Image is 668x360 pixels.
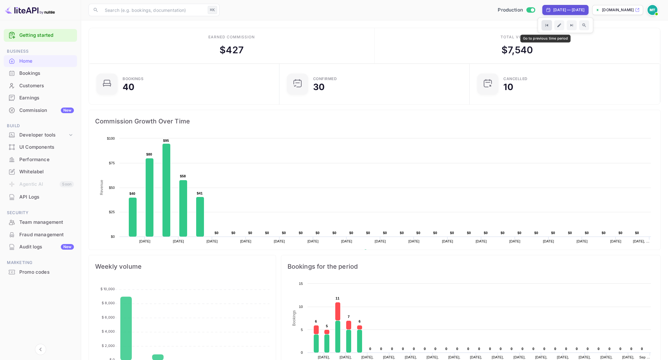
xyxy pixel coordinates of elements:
a: Home [4,55,77,67]
text: Revenue [99,180,104,195]
text: $0 [635,231,639,235]
div: Getting started [4,29,77,42]
div: Developer tools [4,130,77,141]
a: Earnings [4,92,77,103]
text: 0 [576,347,578,351]
div: UI Components [4,141,77,153]
text: $0 [282,231,286,235]
text: $0 [450,231,454,235]
div: Home [19,58,74,65]
text: [DATE] [206,239,218,243]
text: 0 [641,347,643,351]
text: $0 [316,231,320,235]
text: [DATE] [476,239,487,243]
button: Go to previous time period [541,20,552,31]
text: $0 [551,231,555,235]
div: Audit logs [19,243,74,251]
text: 0 [619,347,621,351]
img: LiteAPI logo [5,5,55,15]
text: 0 [456,347,458,351]
text: $0 [215,231,219,235]
div: CommissionNew [4,104,77,117]
a: Team management [4,216,77,228]
text: 5 [301,328,303,332]
text: $100 [107,137,115,140]
text: 15 [299,282,303,286]
tspan: $ 2,000 [102,343,115,348]
a: Promo codes [4,266,77,278]
text: $0 [585,231,589,235]
input: Search (e.g. bookings, documentation) [101,4,205,16]
text: [DATE] [543,239,554,243]
span: Marketing [4,259,77,266]
text: [DATE] [375,239,386,243]
span: Security [4,209,77,216]
text: $0 [416,231,420,235]
p: [DOMAIN_NAME] [602,7,634,13]
a: CommissionNew [4,104,77,116]
text: 11 [336,296,340,300]
div: Promo codes [19,269,74,276]
div: API Logs [19,194,74,201]
text: $0 [568,231,572,235]
text: $50 [109,186,115,190]
a: API Logs [4,191,77,203]
text: 6 [359,319,361,323]
span: Commission Growth Over Time [95,116,654,126]
img: Marcin Teodoru [647,5,657,15]
text: [DATE] [442,239,453,243]
text: 0 [587,347,588,351]
text: Revenue [370,249,385,254]
text: $25 [109,210,115,214]
tspan: $ 6,000 [102,315,115,319]
text: [DATE] [173,239,184,243]
span: Build [4,122,77,129]
a: Customers [4,80,77,91]
div: Developer tools [19,132,68,139]
text: $0 [433,231,437,235]
text: 0 [608,347,610,351]
text: $0 [467,231,471,235]
text: [DATE] [240,239,251,243]
div: 40 [123,83,134,91]
text: $0 [383,231,387,235]
div: Audit logsNew [4,241,77,253]
text: 7 [348,315,350,319]
text: 0 [424,347,426,351]
div: Whitelabel [4,166,77,178]
text: $75 [109,161,115,165]
text: 0 [301,351,303,354]
text: 5 [326,324,328,328]
button: Edit date range [554,20,564,30]
div: New [61,244,74,250]
text: [DATE] [307,239,319,243]
text: 0 [489,347,491,351]
a: Performance [4,154,77,165]
div: $ 427 [220,43,244,57]
text: 10 [299,305,303,309]
text: [DATE] [139,239,151,243]
text: 0 [554,347,556,351]
div: ⌘K [208,6,217,14]
div: 10 [503,83,513,91]
a: Getting started [19,32,74,39]
div: Earnings [19,94,74,102]
text: $0 [265,231,269,235]
text: $0 [517,231,521,235]
span: Production [498,7,523,14]
button: Collapse navigation [35,344,46,355]
text: [DATE] [341,239,352,243]
div: Bookings [19,70,74,77]
text: $0 [349,231,353,235]
div: Confirmed [313,77,337,81]
div: [DATE] — [DATE] [553,7,584,13]
text: 0 [369,347,371,351]
text: $0 [231,231,235,235]
div: Commission [19,107,74,114]
div: CANCELLED [503,77,528,81]
div: Bookings [4,67,77,79]
text: [DATE] [274,239,285,243]
text: 0 [380,347,382,351]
